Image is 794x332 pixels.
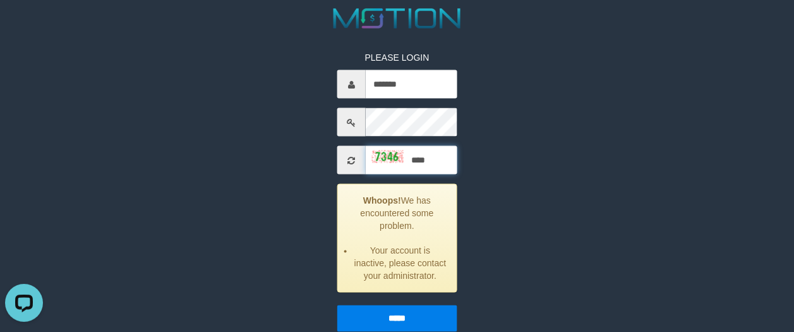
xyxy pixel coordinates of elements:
img: MOTION_logo.png [328,5,467,32]
button: Open LiveChat chat widget [5,5,43,43]
strong: Whoops! [363,195,401,206]
li: Your account is inactive, please contact your administrator. [354,245,447,283]
div: We has encountered some problem. [337,184,457,293]
img: captcha [372,150,404,163]
p: PLEASE LOGIN [337,51,457,64]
